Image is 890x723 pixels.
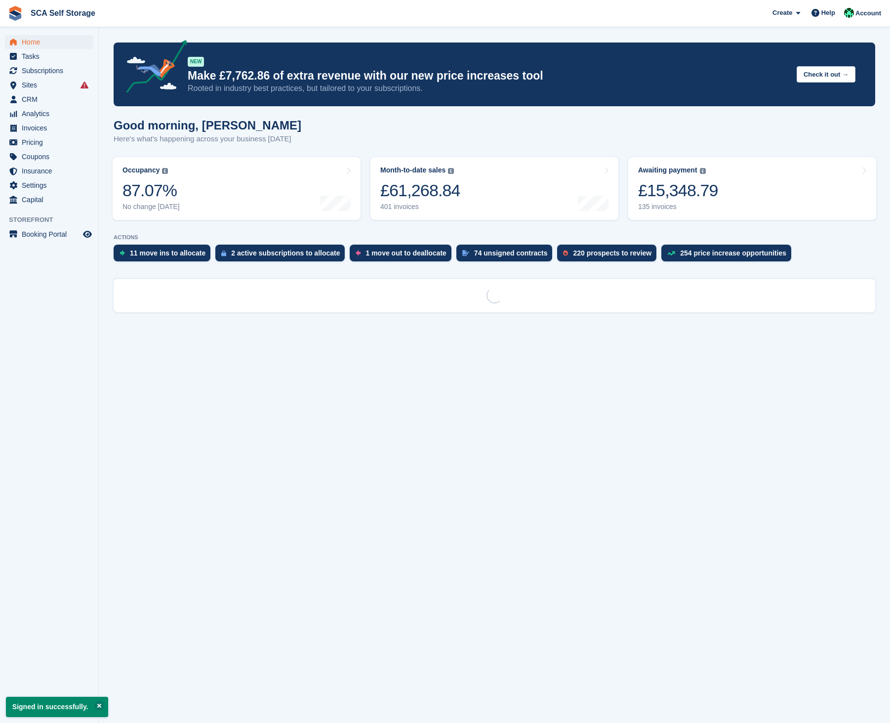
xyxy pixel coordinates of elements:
[844,8,854,18] img: Ross Chapman
[573,249,651,257] div: 220 prospects to review
[188,57,204,67] div: NEW
[380,166,445,174] div: Month-to-date sales
[365,249,446,257] div: 1 move out to deallocate
[114,245,215,266] a: 11 move ins to allocate
[114,234,875,241] p: ACTIONS
[356,250,361,256] img: move_outs_to_deallocate_icon-f764333ba52eb49d3ac5e1228854f67142a1ed5810a6f6cc68b1a99e826820c5.svg
[22,150,81,164] span: Coupons
[5,193,93,207] a: menu
[821,8,835,18] span: Help
[797,66,855,83] button: Check it out →
[120,250,125,256] img: move_ins_to_allocate_icon-fdf77a2bb77ea45bf5b3d319d69a93e2d87916cf1d5bf7949dd705db3b84f3ca.svg
[8,6,23,21] img: stora-icon-8386f47178a22dfd0bd8f6a31ec36ba5ce8667c1dd55bd0f319d3a0aa187defe.svg
[22,107,81,121] span: Analytics
[122,180,180,201] div: 87.07%
[81,228,93,240] a: Preview store
[380,180,460,201] div: £61,268.84
[5,121,93,135] a: menu
[448,168,454,174] img: icon-info-grey-7440780725fd019a000dd9b08b2336e03edf1995a4989e88bcd33f0948082b44.svg
[638,203,718,211] div: 135 invoices
[22,227,81,241] span: Booking Portal
[5,78,93,92] a: menu
[22,193,81,207] span: Capital
[22,135,81,149] span: Pricing
[231,249,340,257] div: 2 active subscriptions to allocate
[370,157,618,220] a: Month-to-date sales £61,268.84 401 invoices
[22,92,81,106] span: CRM
[5,49,93,63] a: menu
[188,69,789,83] p: Make £7,762.86 of extra revenue with our new price increases tool
[6,697,108,717] p: Signed in successfully.
[122,203,180,211] div: No change [DATE]
[130,249,205,257] div: 11 move ins to allocate
[114,119,301,132] h1: Good morning, [PERSON_NAME]
[221,250,226,256] img: active_subscription_to_allocate_icon-d502201f5373d7db506a760aba3b589e785aa758c864c3986d89f69b8ff3...
[380,203,460,211] div: 401 invoices
[5,107,93,121] a: menu
[350,245,456,266] a: 1 move out to deallocate
[5,150,93,164] a: menu
[462,250,469,256] img: contract_signature_icon-13c848040528278c33f63329250d36e43548de30e8caae1d1a13099fd9432cc5.svg
[22,64,81,78] span: Subscriptions
[661,245,796,266] a: 254 price increase opportunities
[188,83,789,94] p: Rooted in industry best practices, but tailored to your subscriptions.
[456,245,558,266] a: 74 unsigned contracts
[680,249,786,257] div: 254 price increase opportunities
[638,166,697,174] div: Awaiting payment
[9,215,98,225] span: Storefront
[700,168,706,174] img: icon-info-grey-7440780725fd019a000dd9b08b2336e03edf1995a4989e88bcd33f0948082b44.svg
[113,157,361,220] a: Occupancy 87.07% No change [DATE]
[638,180,718,201] div: £15,348.79
[118,40,187,96] img: price-adjustments-announcement-icon-8257ccfd72463d97f412b2fc003d46551f7dbcb40ab6d574587a9cd5c0d94...
[5,64,93,78] a: menu
[772,8,792,18] span: Create
[22,164,81,178] span: Insurance
[667,251,675,255] img: price_increase_opportunities-93ffe204e8149a01c8c9dc8f82e8f89637d9d84a8eef4429ea346261dce0b2c0.svg
[5,178,93,192] a: menu
[5,35,93,49] a: menu
[122,166,160,174] div: Occupancy
[81,81,88,89] i: Smart entry sync failures have occurred
[5,227,93,241] a: menu
[557,245,661,266] a: 220 prospects to review
[5,92,93,106] a: menu
[215,245,350,266] a: 2 active subscriptions to allocate
[22,178,81,192] span: Settings
[22,78,81,92] span: Sites
[5,164,93,178] a: menu
[22,121,81,135] span: Invoices
[27,5,99,21] a: SCA Self Storage
[563,250,568,256] img: prospect-51fa495bee0391a8d652442698ab0144808aea92771e9ea1ae160a38d050c398.svg
[474,249,548,257] div: 74 unsigned contracts
[628,157,876,220] a: Awaiting payment £15,348.79 135 invoices
[22,49,81,63] span: Tasks
[22,35,81,49] span: Home
[855,8,881,18] span: Account
[114,133,301,145] p: Here's what's happening across your business [DATE]
[5,135,93,149] a: menu
[162,168,168,174] img: icon-info-grey-7440780725fd019a000dd9b08b2336e03edf1995a4989e88bcd33f0948082b44.svg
